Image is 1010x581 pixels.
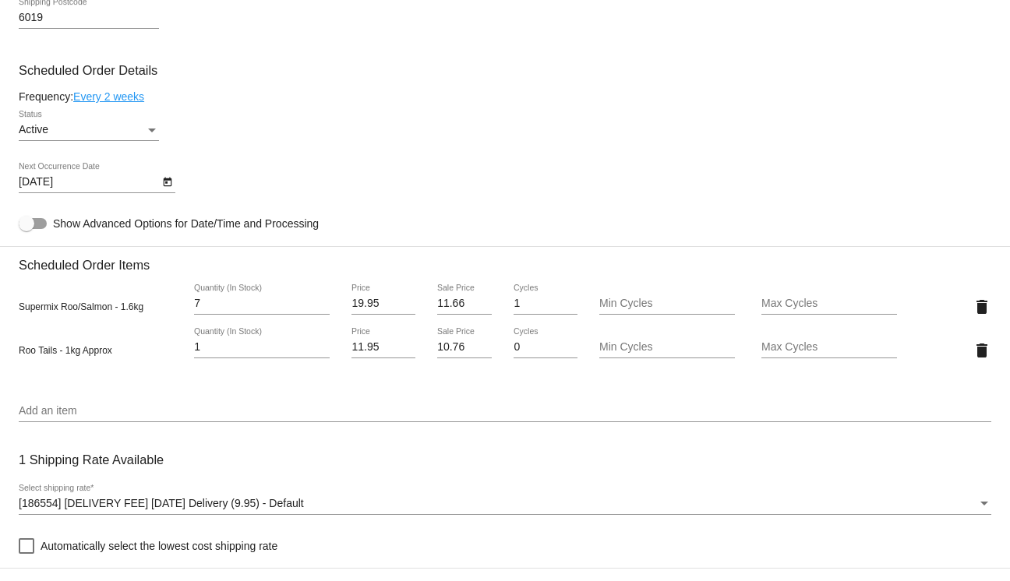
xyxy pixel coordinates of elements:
[973,341,991,360] mat-icon: delete
[19,497,304,509] span: [186554] [DELIVERY FEE] [DATE] Delivery (9.95) - Default
[437,341,492,354] input: Sale Price
[19,246,991,273] h3: Scheduled Order Items
[351,298,415,310] input: Price
[53,216,319,231] span: Show Advanced Options for Date/Time and Processing
[19,498,991,510] mat-select: Select shipping rate
[19,176,159,188] input: Next Occurrence Date
[437,298,492,310] input: Sale Price
[19,90,991,103] div: Frequency:
[19,12,159,24] input: Shipping Postcode
[73,90,144,103] a: Every 2 weeks
[41,537,277,555] span: Automatically select the lowest cost shipping rate
[19,124,159,136] mat-select: Status
[973,298,991,316] mat-icon: delete
[514,298,577,310] input: Cycles
[19,405,991,417] input: Add an item
[19,63,991,78] h3: Scheduled Order Details
[19,301,143,312] span: Supermix Roo/Salmon - 1.6kg
[19,123,48,136] span: Active
[514,341,577,354] input: Cycles
[761,341,897,354] input: Max Cycles
[194,298,330,310] input: Quantity (In Stock)
[194,341,330,354] input: Quantity (In Stock)
[599,298,735,310] input: Min Cycles
[159,173,175,189] button: Open calendar
[19,345,112,356] span: Roo Tails - 1kg Approx
[351,341,415,354] input: Price
[761,298,897,310] input: Max Cycles
[599,341,735,354] input: Min Cycles
[19,443,164,477] h3: 1 Shipping Rate Available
